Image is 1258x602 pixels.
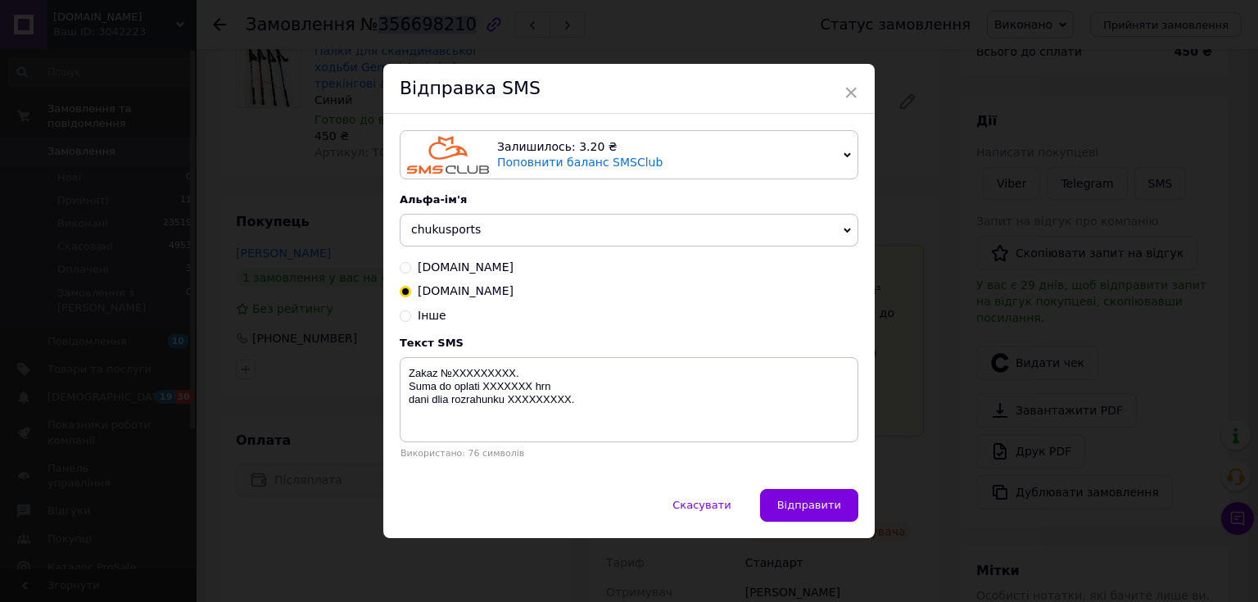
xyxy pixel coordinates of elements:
div: Відправка SMS [383,64,875,114]
div: Використано: 76 символів [400,448,858,459]
span: Скасувати [672,499,731,511]
span: Відправити [777,499,841,511]
button: Скасувати [655,489,748,522]
span: Альфа-ім'я [400,193,467,206]
div: Текст SMS [400,337,858,349]
div: Залишилось: 3.20 ₴ [497,139,837,156]
span: × [844,79,858,106]
button: Відправити [760,489,858,522]
span: [DOMAIN_NAME] [418,260,514,274]
span: [DOMAIN_NAME] [418,284,514,297]
textarea: Zakaz №ХХХХХХХХХ. Suma do oplati ХХХХХХХ hrn dani dlia rozrahunku ХХХХХХХХХ. [400,357,858,442]
span: chukusports [411,223,481,236]
a: Поповнити баланс SMSClub [497,156,663,169]
span: Інше [418,309,446,322]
